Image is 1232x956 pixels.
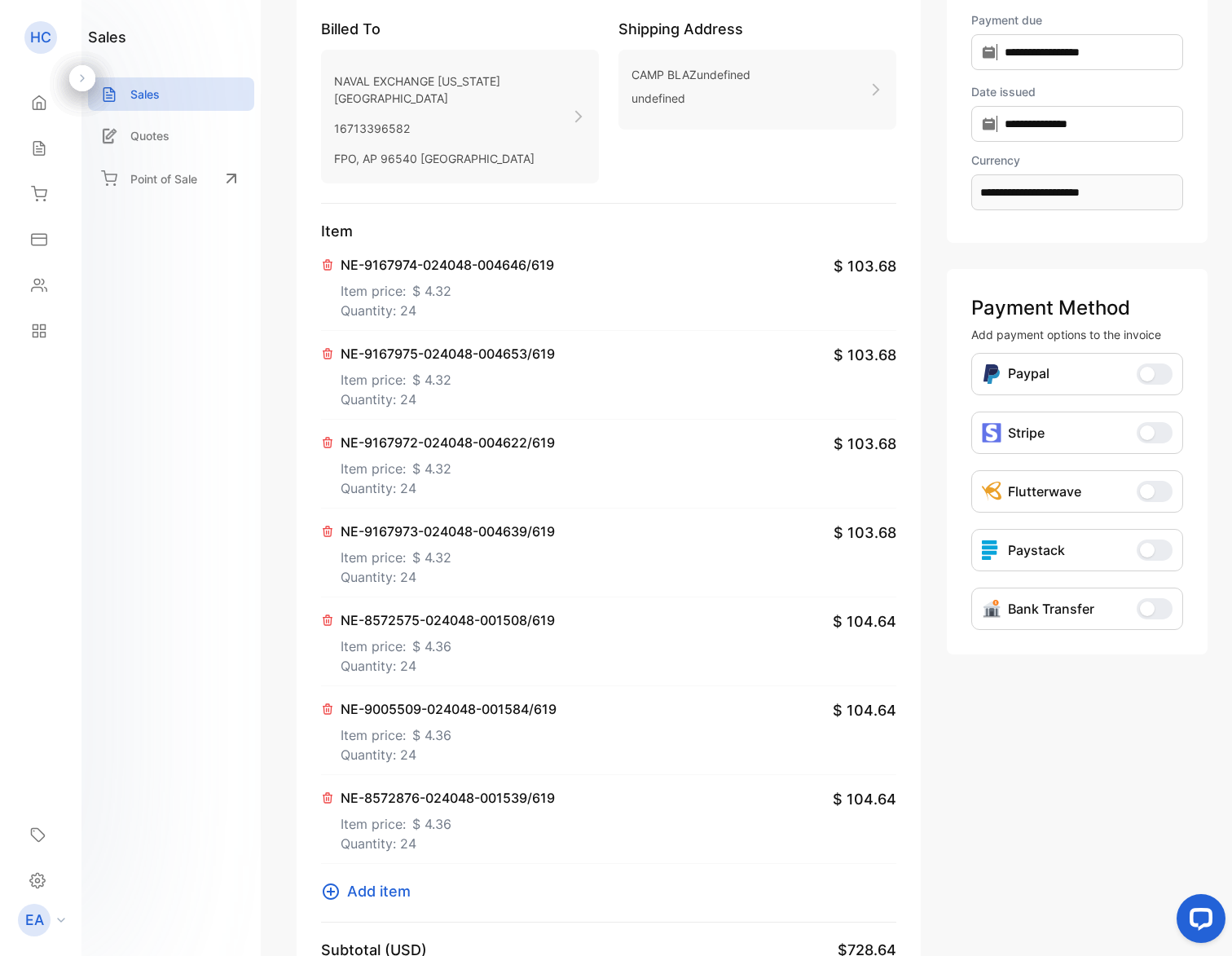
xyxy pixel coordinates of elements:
p: NE-9005509-024048-001584/619 [341,699,557,719]
span: $ 4.32 [412,459,451,478]
p: Billed To [321,18,599,40]
p: Paystack [1008,540,1065,560]
p: Item price: [341,719,557,745]
span: $ 4.32 [412,548,451,567]
p: Quantity: 24 [341,478,555,498]
p: Item price: [341,630,555,656]
p: Quantity: 24 [341,745,557,764]
span: $ 4.32 [412,281,451,301]
p: Quotes [130,127,169,144]
p: Quantity: 24 [341,301,554,320]
a: Point of Sale [88,161,254,196]
p: Item price: [341,452,555,478]
img: Icon [982,599,1001,619]
p: Quantity: 24 [341,656,555,676]
span: $ 103.68 [834,433,896,455]
p: Bank Transfer [1008,599,1094,619]
label: Currency [971,152,1183,169]
iframe: LiveChat chat widget [1164,888,1232,956]
p: Payment Method [971,293,1183,323]
span: $ 103.68 [834,522,896,544]
button: Add item [321,880,420,902]
h1: sales [88,26,126,48]
img: icon [982,540,1001,560]
p: Add payment options to the invoice [971,326,1183,343]
span: $ 104.64 [833,699,896,721]
a: Quotes [88,119,254,152]
span: $ 104.64 [833,610,896,632]
p: Item [321,220,896,242]
p: Quantity: 24 [341,567,555,587]
span: $ 4.32 [412,370,451,390]
span: $ 4.36 [412,814,451,834]
span: Add item [347,880,411,902]
label: Payment due [971,11,1183,29]
p: FPO, AP 96540 [GEOGRAPHIC_DATA] [334,147,571,170]
img: Icon [982,363,1001,385]
p: Item price: [341,363,555,390]
p: NE-9167975-024048-004653/619 [341,344,555,363]
p: 16713396582 [334,117,571,140]
p: Quantity: 24 [341,834,555,853]
p: Item price: [341,541,555,567]
label: Date issued [971,83,1183,100]
img: icon [982,423,1001,443]
p: Quantity: 24 [341,390,555,409]
p: Item price: [341,808,555,834]
p: Stripe [1008,423,1045,443]
p: CAMP BLAZundefined [631,63,750,86]
img: Icon [982,482,1001,501]
p: NE-9167973-024048-004639/619 [341,522,555,541]
span: $ 104.64 [833,788,896,810]
span: $ 103.68 [834,344,896,366]
p: Flutterwave [1008,482,1081,501]
p: Item price: [341,275,554,301]
span: $ 4.36 [412,725,451,745]
p: Point of Sale [130,170,197,187]
p: Paypal [1008,363,1049,385]
a: Sales [88,77,254,111]
p: NE-9167974-024048-004646/619 [341,255,554,275]
p: HC [30,27,51,48]
p: NE-8572876-024048-001539/619 [341,788,555,808]
p: EA [25,910,44,931]
p: undefined [631,86,750,110]
p: Sales [130,86,160,103]
p: Shipping Address [618,18,896,40]
span: $ 103.68 [834,255,896,277]
p: NE-9167972-024048-004622/619 [341,433,555,452]
span: $ 4.36 [412,637,451,656]
p: NAVAL EXCHANGE [US_STATE][GEOGRAPHIC_DATA] [334,69,571,110]
p: NE-8572575-024048-001508/619 [341,610,555,630]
